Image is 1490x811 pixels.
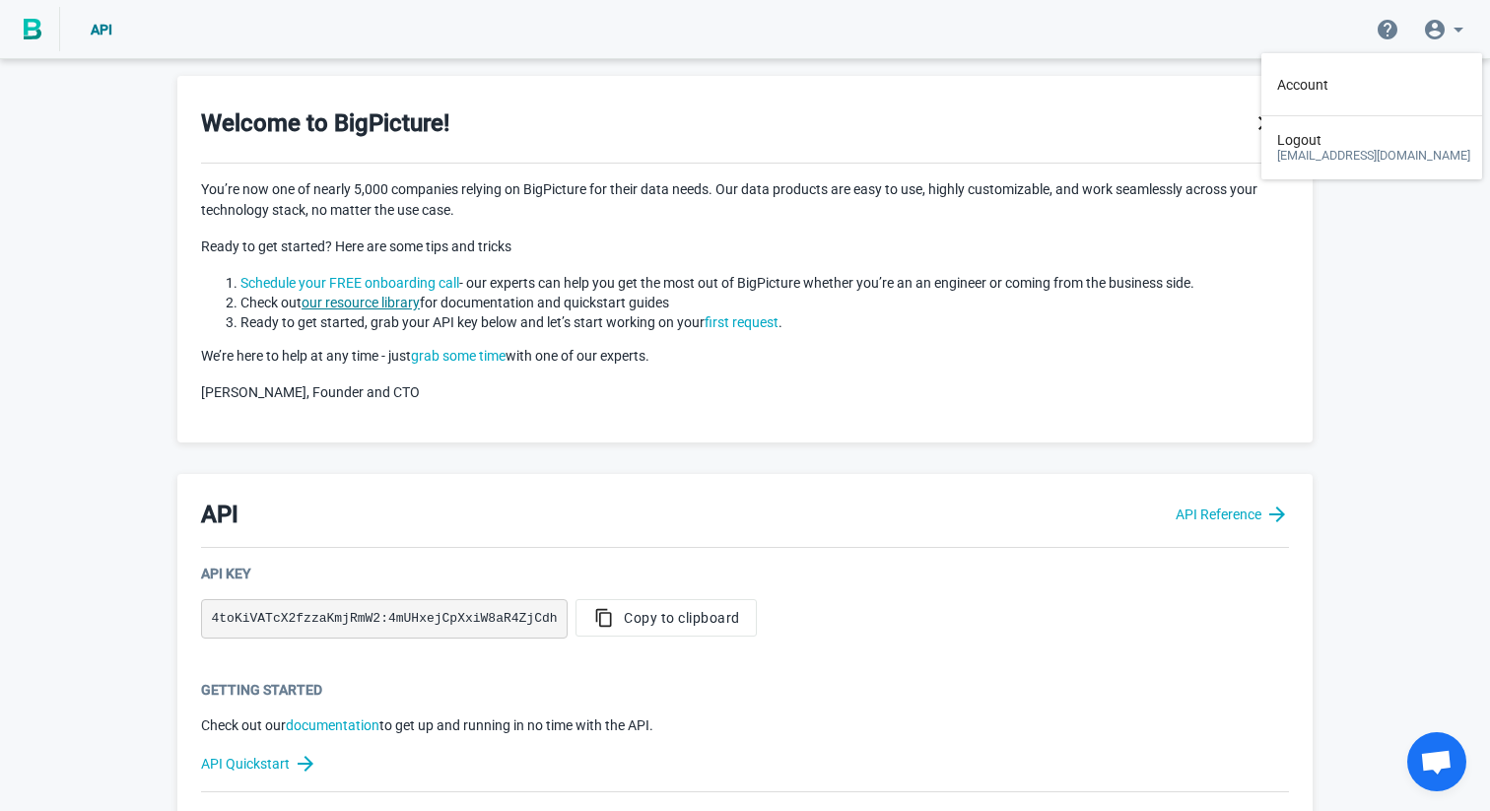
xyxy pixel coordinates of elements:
span: [EMAIL_ADDRESS][DOMAIN_NAME] [1277,148,1470,163]
h3: API [201,498,238,531]
a: grab some time [411,348,506,364]
li: Ready to get started, grab your API key below and let’s start working on your . [240,312,1289,332]
span: API [91,22,112,37]
li: Check out for documentation and quickstart guides [240,293,1289,312]
img: BigPicture.io [24,19,41,40]
li: - our experts can help you get the most out of BigPicture whether you’re an an engineer or coming... [240,273,1289,293]
a: API Quickstart [201,752,1289,776]
a: Schedule your FREE onboarding call [240,275,459,291]
a: our resource library [302,295,420,310]
a: API Reference [1176,503,1289,526]
a: documentation [286,717,379,733]
p: [PERSON_NAME], Founder and CTO [201,382,1289,403]
div: Getting Started [201,680,1289,700]
div: Open chat [1407,732,1466,791]
p: We’re here to help at any time - just with one of our experts. [201,346,1289,367]
div: Logout [1277,124,1470,170]
button: Copy to clipboard [576,599,757,637]
p: You’re now one of nearly 5,000 companies relying on BigPicture for their data needs. Our data pro... [201,179,1289,221]
span: Copy to clipboard [592,608,740,628]
p: Ready to get started? Here are some tips and tricks [201,237,1289,257]
a: first request [705,314,779,330]
h3: Welcome to BigPicture! [201,106,449,140]
pre: 4toKiVATcX2fzzaKmjRmW2:4mUHxejCpXxiW8aR4ZjCdh [201,599,568,639]
span: Account [1277,77,1328,93]
p: Check out our to get up and running in no time with the API. [201,715,1289,736]
div: API Key [201,564,1289,583]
